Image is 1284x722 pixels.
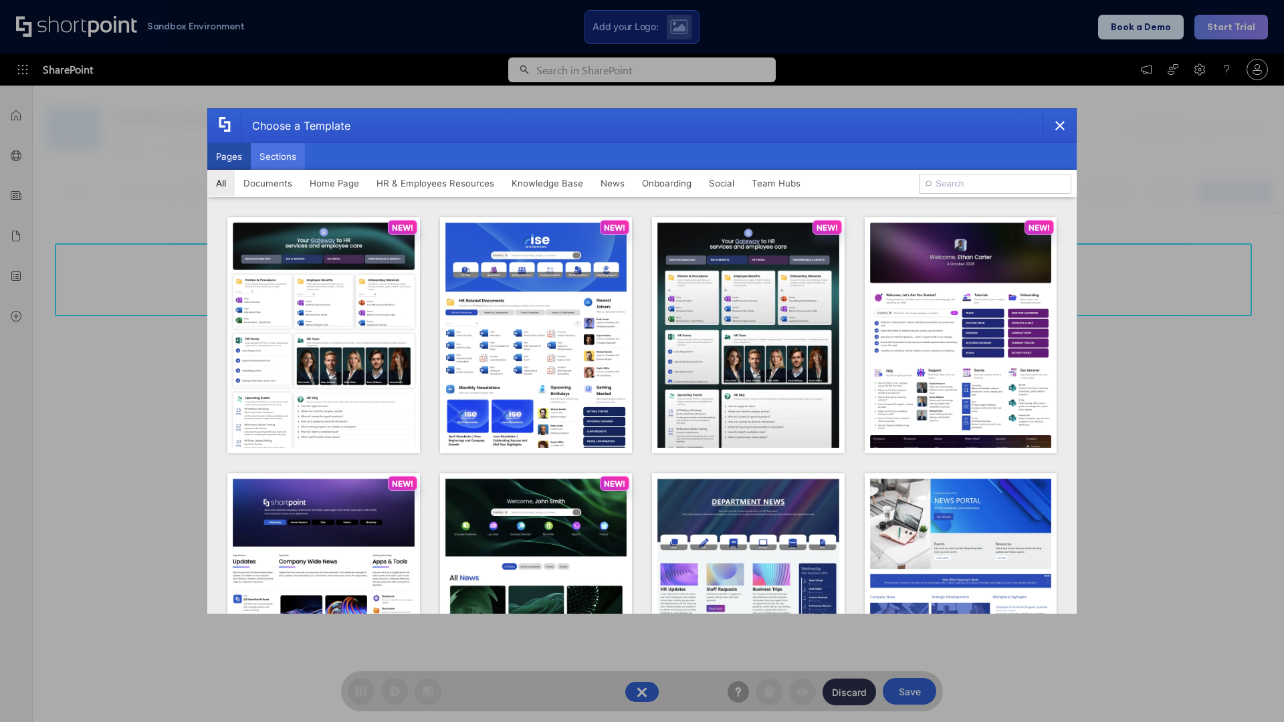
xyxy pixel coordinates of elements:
button: Home Page [301,170,368,197]
button: HR & Employees Resources [368,170,503,197]
button: Onboarding [633,170,700,197]
button: Documents [235,170,301,197]
div: template selector [207,108,1077,614]
p: NEW! [604,223,625,233]
iframe: Chat Widget [1217,658,1284,722]
p: NEW! [392,479,413,489]
button: Knowledge Base [503,170,592,197]
input: Search [919,174,1071,194]
button: Team Hubs [743,170,809,197]
button: Pages [207,143,251,170]
button: Social [700,170,743,197]
button: Sections [251,143,305,170]
p: NEW! [1029,223,1050,233]
button: All [207,170,235,197]
p: NEW! [817,223,838,233]
div: Choose a Template [241,109,350,142]
p: NEW! [392,223,413,233]
p: NEW! [604,479,625,489]
button: News [592,170,633,197]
